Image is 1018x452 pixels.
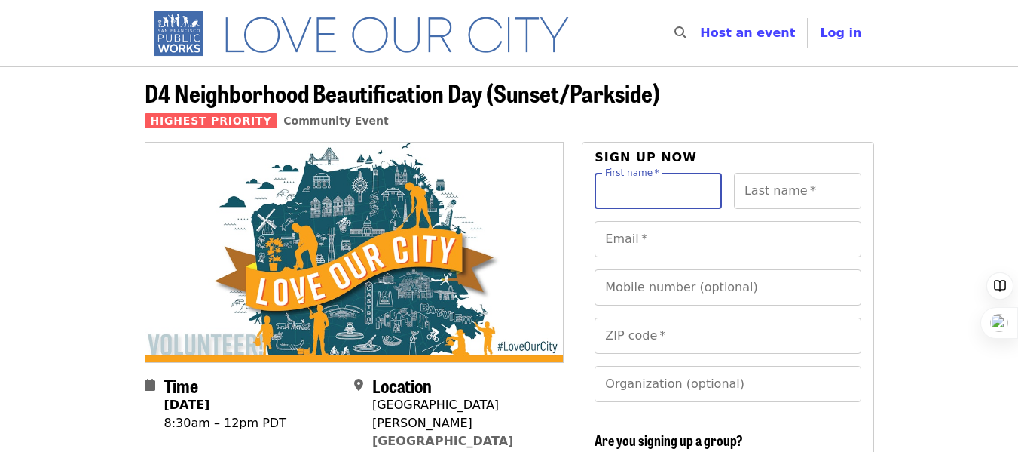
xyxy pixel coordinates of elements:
[145,75,660,110] span: D4 Neighborhood Beautification Day (Sunset/Parkside)
[595,430,743,450] span: Are you signing up a group?
[820,26,861,40] span: Log in
[695,15,708,51] input: Search
[595,269,861,306] input: Mobile number (optional)
[145,113,278,128] span: Highest Priority
[164,414,286,432] div: 8:30am – 12pm PDT
[808,18,873,48] button: Log in
[372,434,513,448] a: [GEOGRAPHIC_DATA]
[700,26,795,40] a: Host an event
[595,318,861,354] input: ZIP code
[145,9,592,57] img: SF Public Works - Home
[734,173,861,209] input: Last name
[164,372,198,398] span: Time
[372,372,432,398] span: Location
[674,26,686,40] i: search icon
[354,378,363,392] i: map-marker-alt icon
[145,378,155,392] i: calendar icon
[372,396,552,432] div: [GEOGRAPHIC_DATA][PERSON_NAME]
[605,168,659,177] label: First name
[595,173,722,209] input: First name
[164,398,210,412] strong: [DATE]
[595,366,861,402] input: Organization (optional)
[145,143,564,361] img: D4 Neighborhood Beautification Day (Sunset/Parkside) organized by SF Public Works
[283,115,388,127] a: Community Event
[595,150,697,165] span: Sign up now
[595,221,861,257] input: Email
